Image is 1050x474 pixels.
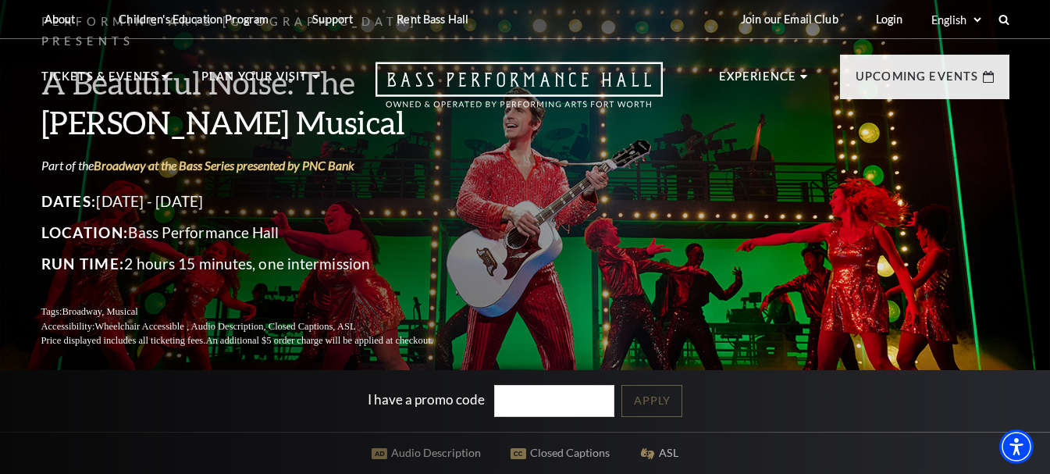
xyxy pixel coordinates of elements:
span: Broadway, Musical [62,306,137,317]
p: [DATE] - [DATE] [41,189,471,214]
p: Children's Education Program [119,12,269,26]
a: Broadway at the Bass Series presented by PNC Bank [94,158,354,173]
p: Accessibility: [41,319,471,334]
p: Upcoming Events [856,67,979,95]
select: Select: [928,12,984,27]
label: I have a promo code [368,391,485,408]
p: Price displayed includes all ticketing fees. [41,333,471,348]
span: Dates: [41,192,97,210]
span: Wheelchair Accessible , Audio Description, Closed Captions, ASL [94,321,355,332]
p: 2 hours 15 minutes, one intermission [41,251,471,276]
span: Run Time: [41,255,125,273]
p: Support [312,12,353,26]
p: Tags: [41,305,471,319]
p: Tickets & Events [41,67,158,95]
p: Bass Performance Hall [41,220,471,245]
span: Location: [41,223,129,241]
div: Accessibility Menu [999,429,1034,464]
p: Part of the [41,157,471,174]
span: An additional $5 order charge will be applied at checkout. [205,335,432,346]
p: Rent Bass Hall [397,12,468,26]
p: About [44,12,76,26]
p: Experience [719,67,797,95]
p: Plan Your Visit [201,67,308,95]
